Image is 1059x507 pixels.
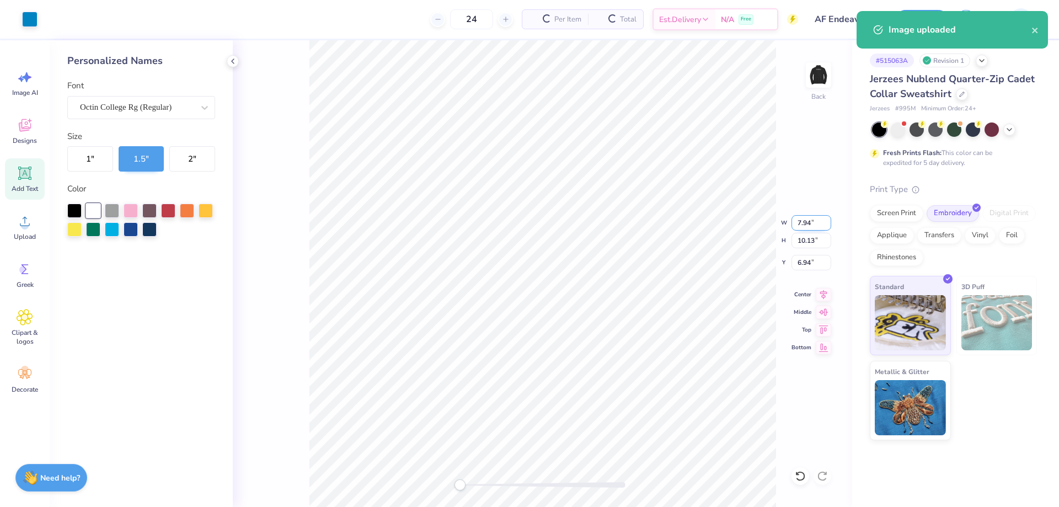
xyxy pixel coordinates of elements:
span: Metallic & Glitter [875,366,929,377]
span: # 995M [895,104,916,114]
span: Clipart & logos [7,328,43,346]
img: 3D Puff [961,295,1033,350]
div: Transfers [917,227,961,244]
span: Total [620,14,637,25]
div: Image uploaded [889,23,1031,36]
label: Font [67,79,84,92]
div: Revision 1 [919,54,970,67]
input: Untitled Design [806,8,887,30]
div: Rhinestones [870,249,923,266]
span: Designs [13,136,37,145]
span: Upload [14,232,36,241]
strong: Need help? [40,473,80,483]
div: Personalized Names [67,54,215,68]
input: – – [450,9,493,29]
span: N/A [721,14,734,25]
img: Back [807,64,830,86]
div: Vinyl [965,227,996,244]
img: Metallic & Glitter [875,380,946,435]
span: Center [791,290,811,299]
div: Applique [870,227,914,244]
label: Size [67,130,82,143]
span: Greek [17,280,34,289]
span: Standard [875,281,904,292]
div: Accessibility label [454,479,466,490]
span: 3D Puff [961,281,985,292]
img: Karl Michael Narciza [1010,8,1032,30]
span: Image AI [12,88,38,97]
button: 1.5" [119,146,164,172]
button: 2" [169,146,215,172]
div: Embroidery [927,205,979,222]
span: Bottom [791,343,811,352]
div: Digital Print [982,205,1036,222]
div: Back [811,92,826,102]
label: Color [67,183,215,195]
a: KM [990,8,1037,30]
span: Top [791,325,811,334]
span: Est. Delivery [659,14,701,25]
span: Add Text [12,184,38,193]
div: # 515063A [870,54,914,67]
div: This color can be expedited for 5 day delivery. [883,148,1019,168]
div: Screen Print [870,205,923,222]
span: Decorate [12,385,38,394]
button: 1" [67,146,113,172]
span: Jerzees Nublend Quarter-Zip Cadet Collar Sweatshirt [870,72,1035,100]
span: Jerzees [870,104,890,114]
span: Minimum Order: 24 + [921,104,976,114]
button: close [1031,23,1039,36]
div: Foil [999,227,1025,244]
span: Middle [791,308,811,317]
span: Per Item [554,14,581,25]
img: Standard [875,295,946,350]
span: Free [741,15,751,23]
div: Print Type [870,183,1037,196]
strong: Fresh Prints Flash: [883,148,942,157]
